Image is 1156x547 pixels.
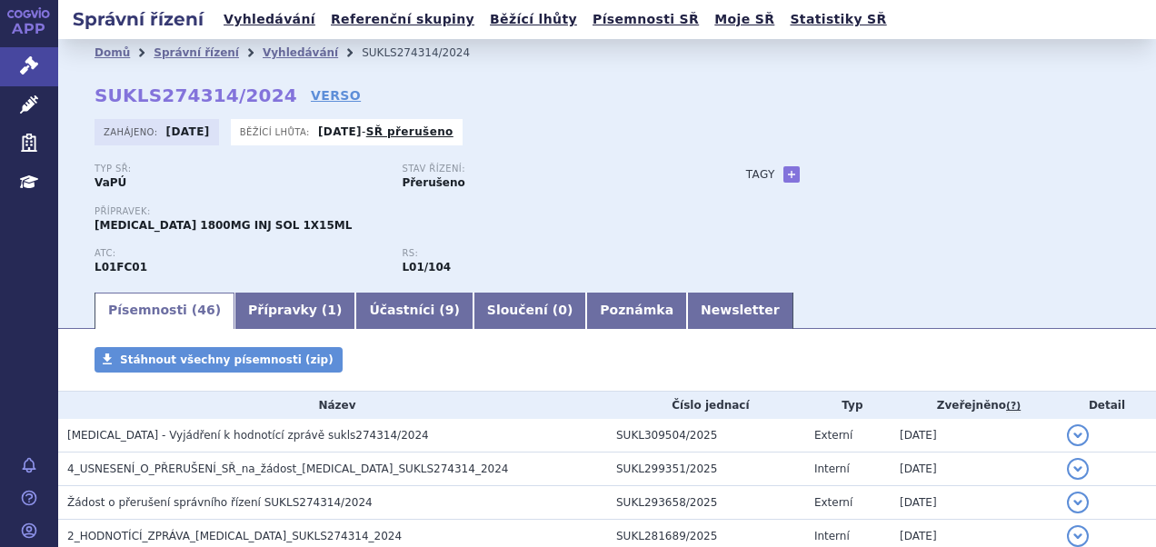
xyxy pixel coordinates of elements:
span: 1 [327,303,336,317]
a: Přípravky (1) [234,293,355,329]
a: SŘ přerušeno [366,125,453,138]
strong: Přerušeno [402,176,464,189]
a: Referenční skupiny [325,7,480,32]
a: Písemnosti (46) [95,293,234,329]
span: Žádost o přerušení správního řízení SUKLS274314/2024 [67,496,373,509]
a: Sloučení (0) [473,293,586,329]
th: Číslo jednací [607,392,805,419]
a: Domů [95,46,130,59]
strong: [DATE] [166,125,210,138]
span: Běžící lhůta: [240,124,314,139]
a: Účastníci (9) [355,293,473,329]
a: VERSO [311,86,361,104]
abbr: (?) [1006,400,1021,413]
span: 9 [445,303,454,317]
li: SUKLS274314/2024 [362,39,493,66]
td: [DATE] [891,486,1058,520]
th: Typ [805,392,891,419]
th: Název [58,392,607,419]
strong: [DATE] [318,125,362,138]
h2: Správní řízení [58,6,218,32]
p: ATC: [95,248,384,259]
a: Moje SŘ [709,7,780,32]
p: RS: [402,248,691,259]
a: Písemnosti SŘ [587,7,704,32]
span: [MEDICAL_DATA] 1800MG INJ SOL 1X15ML [95,219,352,232]
span: Zahájeno: [104,124,161,139]
span: Interní [814,530,850,542]
button: detail [1067,424,1089,446]
th: Zveřejněno [891,392,1058,419]
span: 46 [197,303,214,317]
td: SUKL293658/2025 [607,486,805,520]
span: 2_HODNOTÍCÍ_ZPRÁVA_DARZALEX_SUKLS274314_2024 [67,530,402,542]
p: - [318,124,453,139]
a: Vyhledávání [263,46,338,59]
button: detail [1067,458,1089,480]
strong: daratumumab [402,261,451,273]
button: detail [1067,525,1089,547]
td: SUKL309504/2025 [607,419,805,453]
a: Newsletter [687,293,793,329]
span: Interní [814,462,850,475]
span: 4_USNESENÍ_O_PŘERUŠENÍ_SŘ_na_žádost_DARZALEX_SUKLS274314_2024 [67,462,508,475]
a: + [783,166,800,183]
strong: SUKLS274314/2024 [95,85,297,106]
h3: Tagy [746,164,775,185]
span: Stáhnout všechny písemnosti (zip) [120,353,334,366]
span: 0 [558,303,567,317]
a: Stáhnout všechny písemnosti (zip) [95,347,343,373]
span: Externí [814,429,852,442]
p: Stav řízení: [402,164,691,174]
strong: VaPÚ [95,176,126,189]
a: Správní řízení [154,46,239,59]
a: Vyhledávání [218,7,321,32]
p: Přípravek: [95,206,710,217]
strong: DARATUMUMAB [95,261,147,273]
td: [DATE] [891,453,1058,486]
span: Externí [814,496,852,509]
th: Detail [1058,392,1156,419]
a: Poznámka [586,293,687,329]
button: detail [1067,492,1089,513]
a: Statistiky SŘ [784,7,892,32]
td: [DATE] [891,419,1058,453]
p: Typ SŘ: [95,164,384,174]
a: Běžící lhůty [484,7,583,32]
td: SUKL299351/2025 [607,453,805,486]
span: DARZALEX - Vyjádření k hodnotící zprávě sukls274314/2024 [67,429,429,442]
